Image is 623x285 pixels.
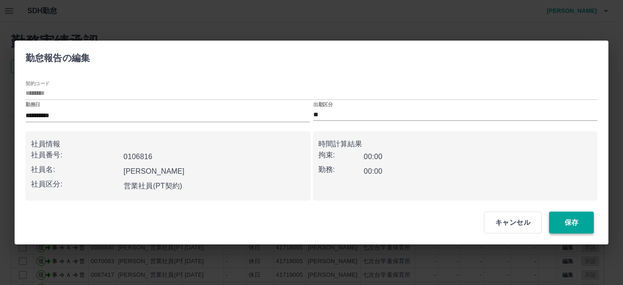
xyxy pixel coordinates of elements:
b: [PERSON_NAME] [124,167,185,175]
p: 勤務: [318,164,364,175]
p: 社員番号: [31,150,120,161]
button: キャンセル [484,212,542,233]
b: 00:00 [364,167,383,175]
p: 社員情報 [31,139,305,150]
b: 営業社員(PT契約) [124,182,182,190]
b: 0106816 [124,153,152,161]
label: 契約コード [26,80,50,87]
button: 保存 [549,212,594,233]
label: 勤務日 [26,101,40,108]
p: 社員区分: [31,179,120,190]
b: 00:00 [364,153,383,161]
p: 拘束: [318,150,364,161]
p: 社員名: [31,164,120,175]
h2: 勤怠報告の編集 [15,41,101,72]
label: 出勤区分 [313,101,332,108]
p: 時間計算結果 [318,139,592,150]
